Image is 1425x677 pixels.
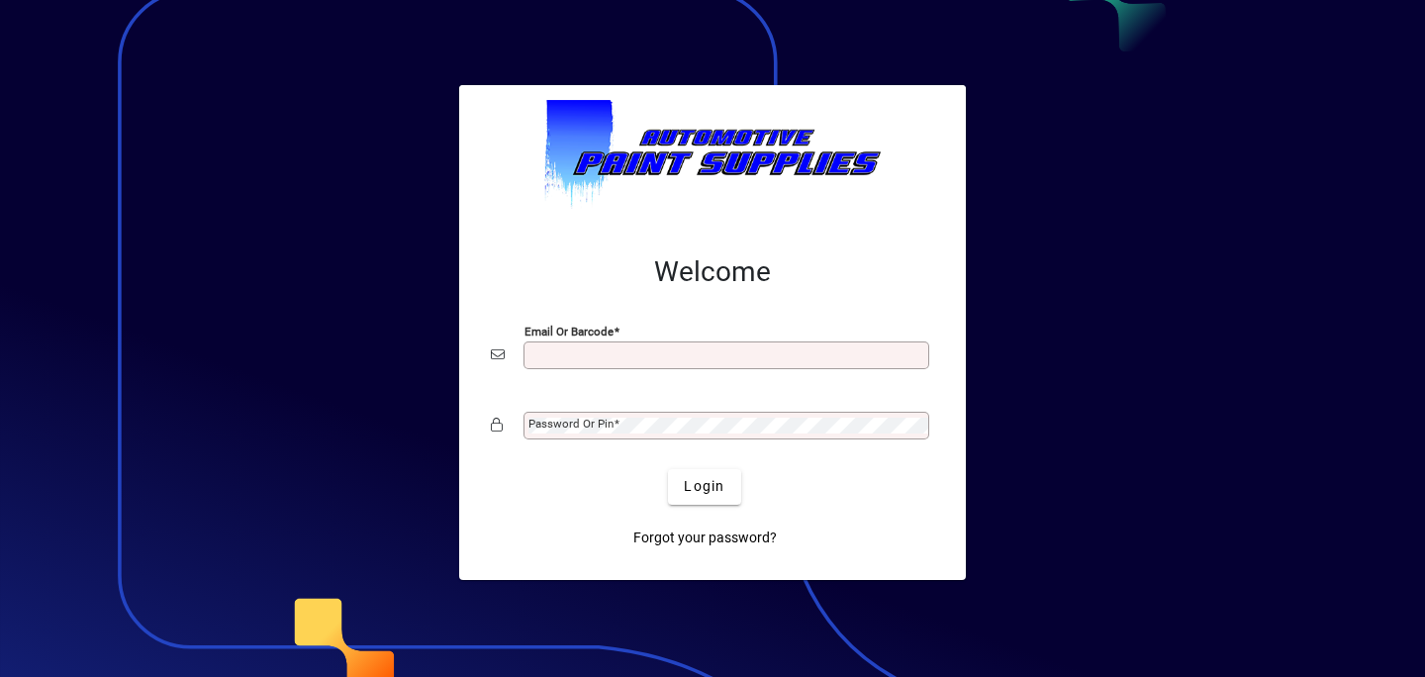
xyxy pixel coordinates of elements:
[528,417,614,431] mat-label: Password or Pin
[524,324,614,338] mat-label: Email or Barcode
[684,476,724,497] span: Login
[625,521,785,556] a: Forgot your password?
[491,255,934,289] h2: Welcome
[668,469,740,505] button: Login
[633,528,777,548] span: Forgot your password?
